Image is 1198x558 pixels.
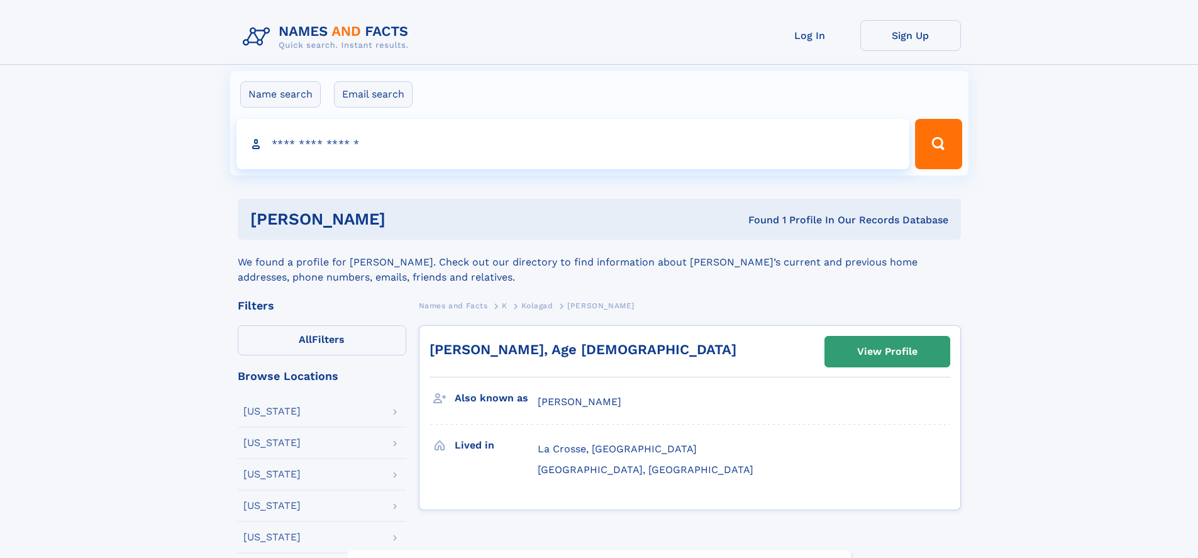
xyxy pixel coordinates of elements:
[236,119,910,169] input: search input
[240,81,321,108] label: Name search
[238,371,406,382] div: Browse Locations
[538,396,621,408] span: [PERSON_NAME]
[567,301,635,310] span: [PERSON_NAME]
[538,464,753,476] span: [GEOGRAPHIC_DATA], [GEOGRAPHIC_DATA]
[455,435,538,456] h3: Lived in
[455,388,538,409] h3: Also known as
[430,342,736,357] a: [PERSON_NAME], Age [DEMOGRAPHIC_DATA]
[825,337,950,367] a: View Profile
[521,301,553,310] span: Kolagad
[243,469,301,479] div: [US_STATE]
[243,501,301,511] div: [US_STATE]
[243,532,301,542] div: [US_STATE]
[238,300,406,311] div: Filters
[538,443,697,455] span: La Crosse, [GEOGRAPHIC_DATA]
[243,438,301,448] div: [US_STATE]
[238,20,419,54] img: Logo Names and Facts
[567,213,948,227] div: Found 1 Profile In Our Records Database
[299,333,312,345] span: All
[521,298,553,313] a: Kolagad
[238,325,406,355] label: Filters
[760,20,860,51] a: Log In
[502,301,507,310] span: K
[419,298,488,313] a: Names and Facts
[334,81,413,108] label: Email search
[502,298,507,313] a: K
[243,406,301,416] div: [US_STATE]
[915,119,962,169] button: Search Button
[860,20,961,51] a: Sign Up
[857,337,918,366] div: View Profile
[250,211,567,227] h1: [PERSON_NAME]
[238,240,961,285] div: We found a profile for [PERSON_NAME]. Check out our directory to find information about [PERSON_N...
